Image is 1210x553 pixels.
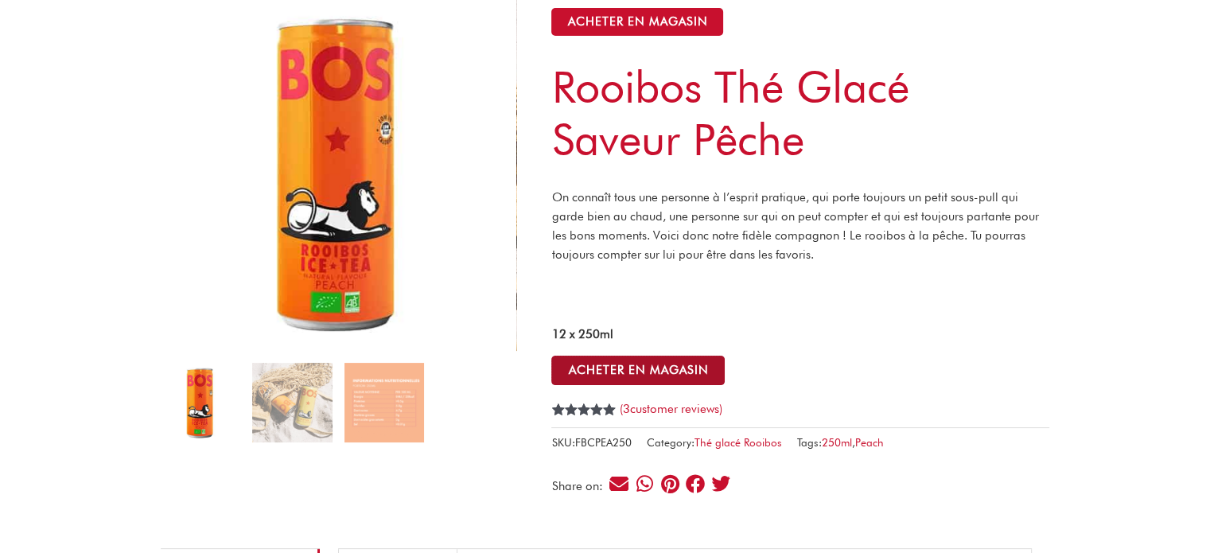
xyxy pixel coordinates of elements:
[551,403,616,469] span: Rated out of 5 based on customer ratings
[551,190,1038,262] span: On connaît tous une personne à l’esprit pratique, qui porte toujours un petit sous-pull qui garde...
[551,356,725,385] button: ACHETER EN MAGASIN
[796,433,883,452] span: Tags: ,
[574,436,631,449] span: FBCPEA250
[551,481,608,493] div: Share on:
[619,402,722,416] a: (3customer reviews)
[821,436,851,449] a: 250ml
[634,473,656,495] div: Share on whatsapp
[622,402,629,416] span: 3
[161,363,240,442] img: Rooibos thé glacé saveur pêche
[609,473,630,495] div: Share on email
[551,403,558,434] span: 3
[551,60,1049,166] h1: Rooibos thé glacé saveur pêche
[659,473,681,495] div: Share on pinterest
[551,8,723,36] button: ACHETER EN MAGASIN
[694,436,781,449] a: Thé glacé Rooibos
[344,363,424,442] img: Rooibos thé glacé saveur pêche - Image 3
[710,473,732,495] div: Share on twitter
[551,433,631,452] span: SKU:
[252,363,332,442] img: LEMON-PEACH-2-copy
[854,436,883,449] a: Peach
[685,473,706,495] div: Share on facebook
[551,325,1049,344] p: 12 x 250ml
[646,433,781,452] span: Category:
